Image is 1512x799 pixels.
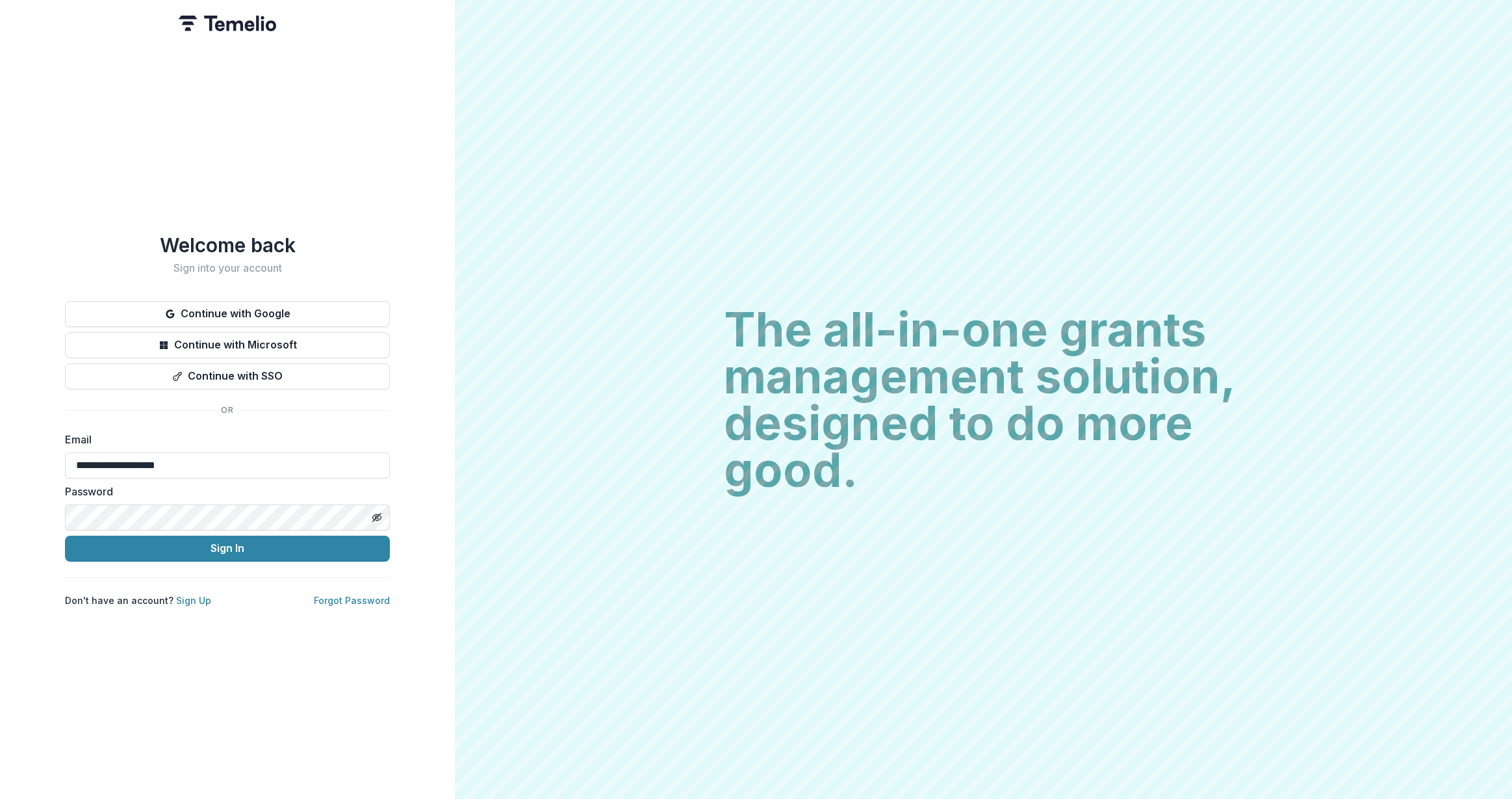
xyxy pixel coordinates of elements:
button: Sign In [65,536,390,562]
button: Continue with Google [65,301,390,327]
p: Don't have an account? [65,594,211,607]
button: Continue with SSO [65,363,390,389]
h2: Sign into your account [65,262,390,274]
button: Continue with Microsoft [65,332,390,358]
h1: Welcome back [65,233,390,257]
img: Temelio [179,16,276,31]
a: Forgot Password [314,595,390,606]
button: Toggle password visibility [366,507,387,528]
label: Password [65,484,382,499]
label: Email [65,432,382,447]
a: Sign Up [176,595,211,606]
